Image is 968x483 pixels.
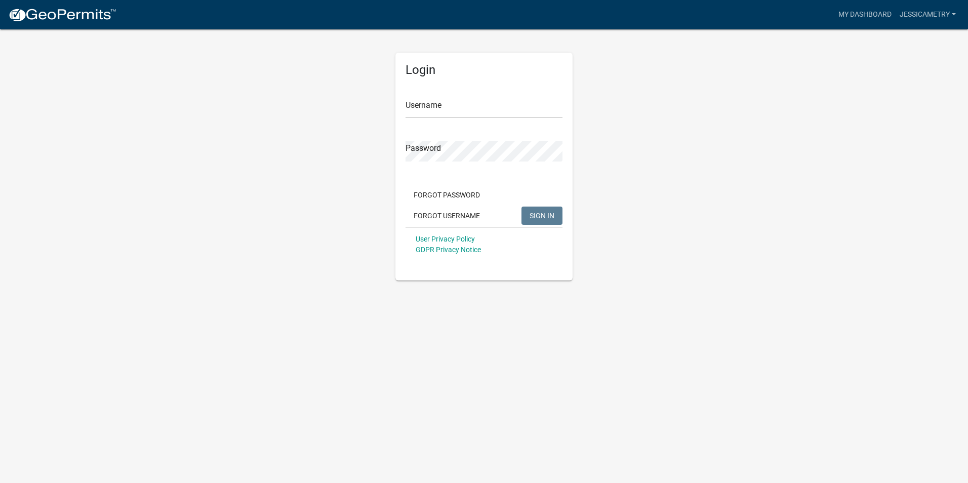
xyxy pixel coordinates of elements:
[834,5,896,24] a: My Dashboard
[406,63,562,77] h5: Login
[416,235,475,243] a: User Privacy Policy
[896,5,960,24] a: Jessicametry
[521,207,562,225] button: SIGN IN
[530,211,554,219] span: SIGN IN
[406,207,488,225] button: Forgot Username
[406,186,488,204] button: Forgot Password
[416,246,481,254] a: GDPR Privacy Notice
